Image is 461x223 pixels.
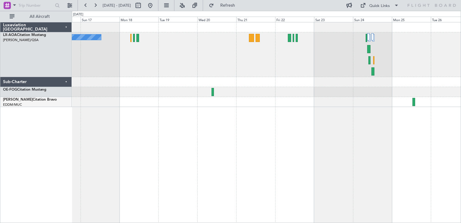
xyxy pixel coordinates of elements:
[103,3,131,8] span: [DATE] - [DATE]
[369,3,390,9] div: Quick Links
[3,102,22,107] a: EDDM/MUC
[197,17,236,22] div: Wed 20
[353,17,392,22] div: Sun 24
[73,12,83,17] div: [DATE]
[119,17,158,22] div: Mon 18
[3,38,39,42] a: [PERSON_NAME]/QSA
[3,98,33,102] span: [PERSON_NAME]
[81,17,119,22] div: Sun 17
[3,88,17,92] span: OE-FOG
[3,88,46,92] a: OE-FOGCitation Mustang
[314,17,353,22] div: Sat 23
[357,1,402,10] button: Quick Links
[16,15,64,19] span: All Aircraft
[3,33,46,37] a: LX-AOACitation Mustang
[392,17,431,22] div: Mon 25
[7,12,65,21] button: All Aircraft
[18,1,53,10] input: Trip Number
[236,17,275,22] div: Thu 21
[215,3,240,8] span: Refresh
[275,17,314,22] div: Fri 22
[158,17,197,22] div: Tue 19
[206,1,242,10] button: Refresh
[3,98,57,102] a: [PERSON_NAME]Citation Bravo
[3,33,17,37] span: LX-AOA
